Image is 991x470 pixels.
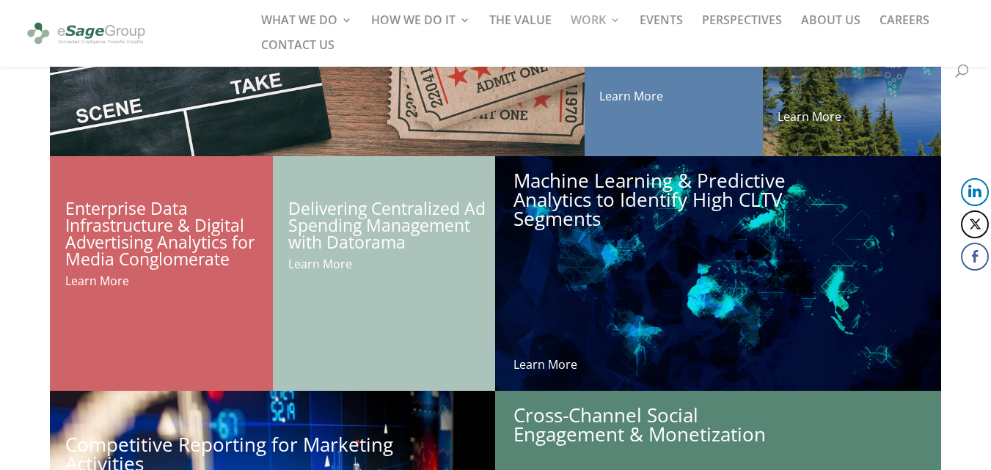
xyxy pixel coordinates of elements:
a: WHAT WE DO [261,15,352,40]
h2: Delivering Centralized Ad Spending Management with Datorama [288,200,496,258]
img: eSage Group [25,17,147,51]
a: ABOUT US [801,15,860,40]
a: Learn More [599,88,663,104]
h5: Learn More [288,258,496,277]
a: Machine Learning & Predictive Analytics to Identify High CLTV Segments [513,167,786,232]
button: Twitter Share [961,210,989,238]
a: Learn More [65,273,129,289]
a: Enterprise Data Infrastructure & Digital Advertising Analytics for Media Conglomerate [65,197,255,271]
a: PERSPECTIVES [702,15,782,40]
a: Learn More [778,109,841,125]
a: EVENTS [640,15,683,40]
a: CONTACT US [261,40,334,65]
button: Facebook Share [961,243,989,271]
a: HOW WE DO IT [371,15,470,40]
a: WORK [571,15,621,40]
a: THE VALUE [489,15,552,40]
a: Cross-Channel Social Engagement & Monetization [513,402,766,447]
a: CAREERS [880,15,929,40]
a: Learn More [513,356,577,372]
button: LinkedIn Share [961,178,989,206]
